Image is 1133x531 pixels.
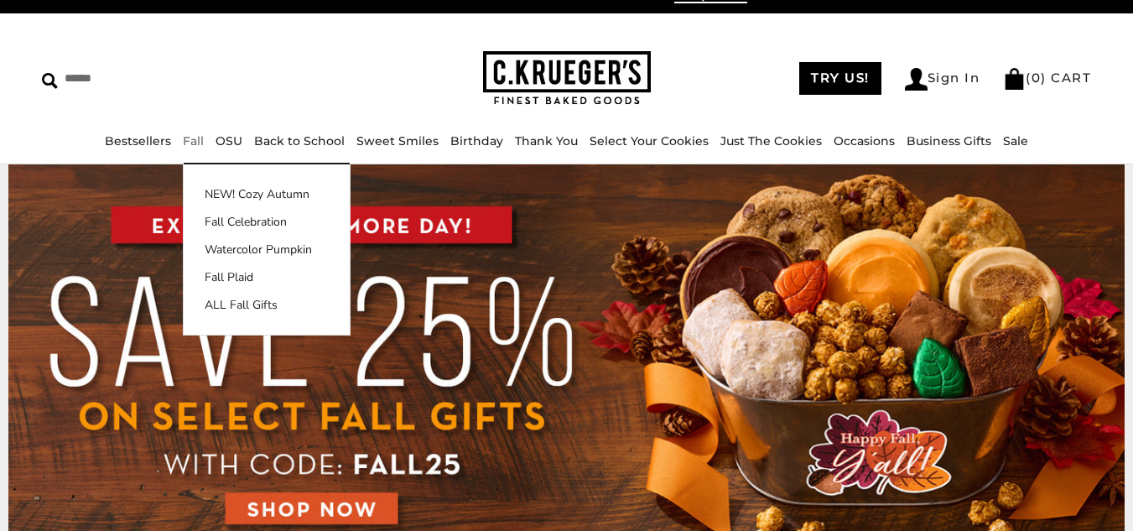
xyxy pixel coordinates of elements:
[905,68,980,91] a: Sign In
[254,133,345,148] a: Back to School
[105,133,171,148] a: Bestsellers
[184,296,350,314] a: ALL Fall Gifts
[1003,68,1026,90] img: Bag
[799,62,881,95] a: TRY US!
[483,51,651,106] img: C.KRUEGER'S
[184,185,350,203] a: NEW! Cozy Autumn
[905,68,928,91] img: Account
[450,133,503,148] a: Birthday
[183,133,204,148] a: Fall
[720,133,822,148] a: Just The Cookies
[216,133,242,148] a: OSU
[515,133,578,148] a: Thank You
[356,133,439,148] a: Sweet Smiles
[907,133,991,148] a: Business Gifts
[184,213,350,231] a: Fall Celebration
[42,65,285,91] input: Search
[42,73,58,89] img: Search
[590,133,709,148] a: Select Your Cookies
[1032,70,1042,86] span: 0
[1003,133,1028,148] a: Sale
[1003,70,1091,86] a: (0) CART
[184,268,350,286] a: Fall Plaid
[184,241,350,258] a: Watercolor Pumpkin
[834,133,895,148] a: Occasions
